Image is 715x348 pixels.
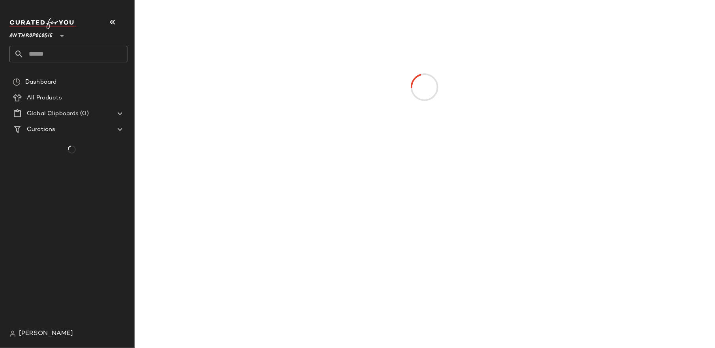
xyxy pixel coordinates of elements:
span: Anthropologie [9,27,52,41]
img: svg%3e [13,78,21,86]
span: (0) [79,109,88,118]
span: [PERSON_NAME] [19,329,73,339]
span: Global Clipboards [27,109,79,118]
span: All Products [27,94,62,103]
span: Curations [27,125,55,134]
img: svg%3e [9,331,16,337]
img: cfy_white_logo.C9jOOHJF.svg [9,18,77,29]
span: Dashboard [25,78,56,87]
